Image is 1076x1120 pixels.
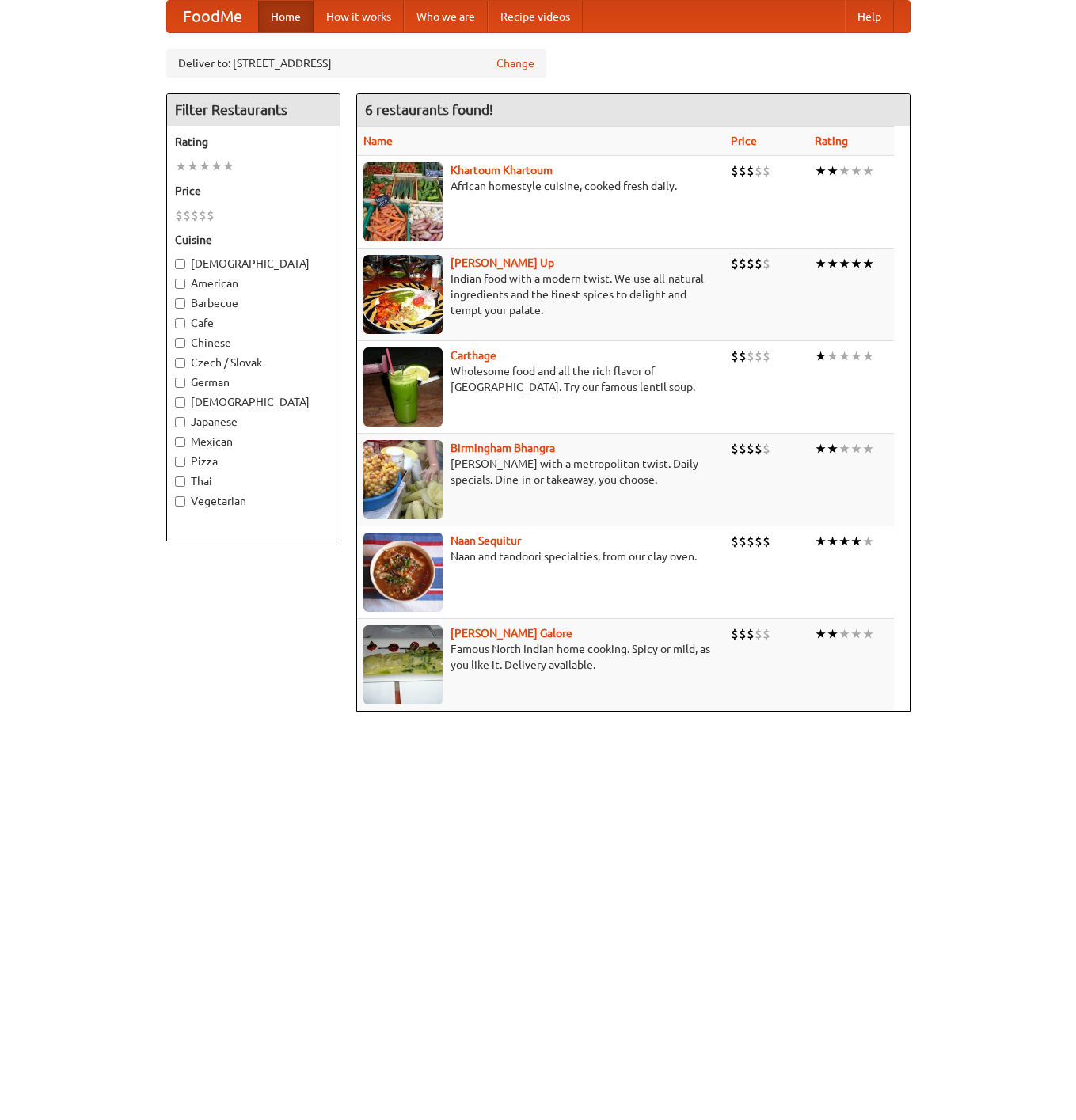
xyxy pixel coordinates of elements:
img: curryup.jpg [363,255,443,334]
li: $ [747,625,755,643]
li: ★ [815,255,827,272]
input: German [175,378,185,388]
a: [PERSON_NAME] Galore [451,627,572,640]
li: $ [739,533,747,550]
a: [PERSON_NAME] Up [451,256,554,269]
label: Japanese [175,414,332,430]
input: [DEMOGRAPHIC_DATA] [175,397,185,408]
img: currygalore.jpg [363,625,443,704]
li: ★ [862,533,874,550]
li: $ [731,625,739,643]
li: ★ [862,440,874,457]
label: Thai [175,473,332,489]
li: $ [739,347,747,365]
li: $ [739,440,747,457]
a: How it works [314,1,404,32]
li: $ [762,440,770,457]
li: $ [762,255,770,272]
li: ★ [850,162,862,180]
li: ★ [862,255,874,272]
label: Cafe [175,315,332,331]
li: $ [731,440,739,457]
label: American [175,275,332,291]
h5: Price [175,183,332,199]
li: ★ [175,158,187,175]
li: ★ [838,162,850,180]
div: Deliver to: [STREET_ADDRESS] [166,49,546,78]
li: $ [755,625,762,643]
p: Wholesome food and all the rich flavor of [GEOGRAPHIC_DATA]. Try our famous lentil soup. [363,363,718,395]
li: ★ [838,625,850,643]
a: Rating [815,135,848,147]
li: ★ [815,347,827,365]
label: Pizza [175,454,332,469]
a: Birmingham Bhangra [451,442,555,454]
label: Vegetarian [175,493,332,509]
li: $ [183,207,191,224]
li: ★ [862,162,874,180]
li: ★ [838,533,850,550]
p: Indian food with a modern twist. We use all-natural ingredients and the finest spices to delight ... [363,271,718,318]
li: $ [175,207,183,224]
li: $ [191,207,199,224]
input: Thai [175,476,185,487]
li: $ [747,347,755,365]
label: Mexican [175,434,332,450]
li: ★ [827,347,838,365]
li: $ [762,625,770,643]
li: $ [739,255,747,272]
a: Help [845,1,894,32]
a: Price [731,135,757,147]
li: ★ [862,347,874,365]
img: naansequitur.jpg [363,533,443,612]
a: Name [363,135,393,147]
li: $ [731,162,739,180]
a: Recipe videos [488,1,583,32]
li: $ [731,347,739,365]
li: ★ [827,162,838,180]
label: [DEMOGRAPHIC_DATA] [175,256,332,271]
b: Khartoum Khartoum [451,164,553,177]
h4: Filter Restaurants [167,94,340,126]
a: Who we are [404,1,488,32]
label: Barbecue [175,295,332,311]
li: ★ [850,347,862,365]
li: $ [199,207,207,224]
a: Home [258,1,314,32]
li: ★ [222,158,234,175]
li: ★ [827,533,838,550]
li: ★ [815,533,827,550]
li: $ [739,162,747,180]
li: $ [762,162,770,180]
p: African homestyle cuisine, cooked fresh daily. [363,178,718,194]
li: ★ [827,440,838,457]
label: [DEMOGRAPHIC_DATA] [175,394,332,410]
li: $ [747,440,755,457]
b: Carthage [451,349,496,362]
li: ★ [838,255,850,272]
li: ★ [827,625,838,643]
li: ★ [211,158,222,175]
li: $ [739,625,747,643]
input: Japanese [175,417,185,427]
input: Chinese [175,338,185,348]
ng-pluralize: 6 restaurants found! [365,102,493,117]
li: ★ [850,533,862,550]
p: Naan and tandoori specialties, from our clay oven. [363,549,718,564]
input: Cafe [175,318,185,328]
label: German [175,374,332,390]
img: carthage.jpg [363,347,443,427]
li: ★ [199,158,211,175]
li: $ [207,207,215,224]
li: $ [755,347,762,365]
li: ★ [850,255,862,272]
li: $ [747,162,755,180]
li: ★ [815,440,827,457]
a: Naan Sequitur [451,534,521,547]
li: $ [755,533,762,550]
li: ★ [827,255,838,272]
li: $ [731,255,739,272]
input: [DEMOGRAPHIC_DATA] [175,259,185,269]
